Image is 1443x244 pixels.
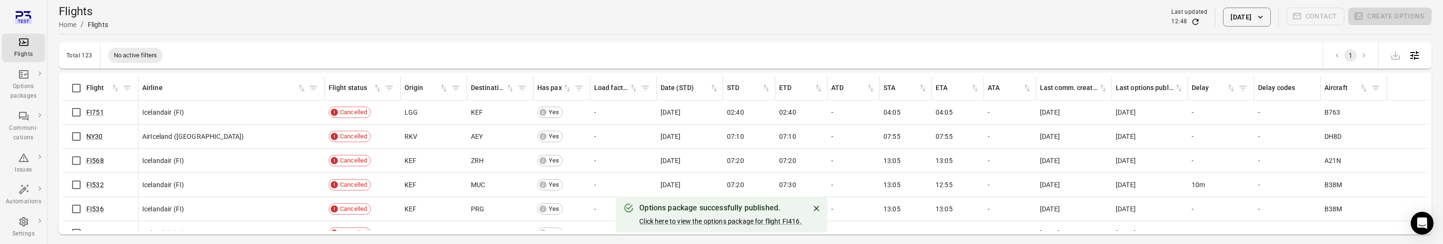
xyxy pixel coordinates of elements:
span: 07:55 [883,132,901,141]
div: Last options published [1116,83,1174,93]
button: Filter by has pax [572,81,586,95]
span: Yes [545,108,562,117]
span: KEF [404,180,416,190]
span: STD [727,83,771,93]
div: Sort by aircraft in ascending order [1324,83,1369,93]
div: - [1258,132,1317,141]
a: FI520 [86,229,104,237]
span: 02:40 [727,108,744,117]
span: [DATE] [1116,228,1136,238]
span: ETA [936,83,980,93]
span: [DATE] [1040,228,1060,238]
span: Cancelled [337,228,370,238]
span: ATA [988,83,1032,93]
div: Delay [1192,83,1226,93]
a: FI568 [86,157,104,164]
span: Yes [545,132,562,141]
span: 10m [1192,228,1205,238]
span: STA [883,83,928,93]
a: Issues [2,149,45,178]
span: ATD [831,83,875,93]
span: 07:20 [727,156,744,165]
div: 12:48 [1171,17,1187,27]
span: [DATE] [1116,204,1136,214]
span: [DATE] [1116,156,1136,165]
span: 04:05 [883,108,901,117]
div: - [1258,108,1317,117]
div: Flight [86,83,110,93]
span: 13:05 [936,156,953,165]
div: - [831,180,876,190]
span: [DATE] [661,180,680,190]
span: B38M [1324,204,1342,214]
span: 13:05 [883,180,901,190]
button: Filter by aircraft [1369,81,1383,95]
span: Origin [404,83,449,93]
button: page 1 [1344,49,1357,62]
span: [DATE] [1116,180,1136,190]
div: STD [727,83,762,93]
span: KEF [404,204,416,214]
span: [DATE] [1040,108,1060,117]
h1: Flights [59,4,108,19]
div: Last comm. created [1040,83,1098,93]
div: Date (STD) [661,83,709,93]
span: B38M [1324,228,1342,238]
span: AirIceland ([GEOGRAPHIC_DATA]) [142,132,244,141]
span: KEF [404,228,416,238]
div: - [988,132,1032,141]
div: Automations [6,197,41,207]
button: Filter by destination [515,81,529,95]
span: Filter by flight [120,81,134,95]
span: Delay [1192,83,1236,93]
div: ATD [831,83,866,93]
div: Options package successfully published. [639,202,801,214]
a: Options packages [2,66,45,104]
button: [DATE] [1223,8,1270,27]
div: Sort by origin in ascending order [404,83,449,93]
div: Settings [6,229,41,239]
span: Yes [545,156,562,165]
span: Yes [545,228,562,238]
span: Icelandair (FI) [142,108,184,117]
span: Yes [545,204,562,214]
span: 07:10 [779,132,796,141]
span: ETD [779,83,823,93]
a: FI532 [86,181,104,189]
a: Click here to view the options package for flight FI416. [639,217,801,225]
span: Date (STD) [661,83,719,93]
div: Flights [88,20,108,29]
span: LGG [404,108,418,117]
button: Close [809,201,824,216]
button: Open table configuration [1405,46,1424,65]
div: Sort by ETA in ascending order [936,83,980,93]
nav: Breadcrumbs [59,19,108,30]
div: - [1258,156,1317,165]
div: ETD [779,83,814,93]
button: Filter by delay [1236,81,1250,95]
div: Open Intercom Messenger [1411,212,1434,235]
div: Sort by ETD in ascending order [779,83,823,93]
div: - [1192,108,1250,117]
li: / [81,19,84,30]
div: - [831,108,876,117]
div: - [594,108,653,117]
span: B38M [1324,180,1342,190]
div: Load factor [594,83,629,93]
div: Sort by last options package published in ascending order [1116,83,1184,93]
span: Filter by flight status [382,81,396,95]
span: Yes [545,180,562,190]
span: KEF [404,156,416,165]
span: Filter by airline [306,81,321,95]
div: Sort by last communication created in ascending order [1040,83,1108,93]
span: [DATE] [1116,132,1136,141]
div: - [988,156,1032,165]
span: AEY [471,132,483,141]
span: 07:55 [936,132,953,141]
div: Aircraft [1324,83,1359,93]
span: Filter by origin [449,81,463,95]
span: Destination [471,83,515,93]
span: [DATE] [1040,180,1060,190]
